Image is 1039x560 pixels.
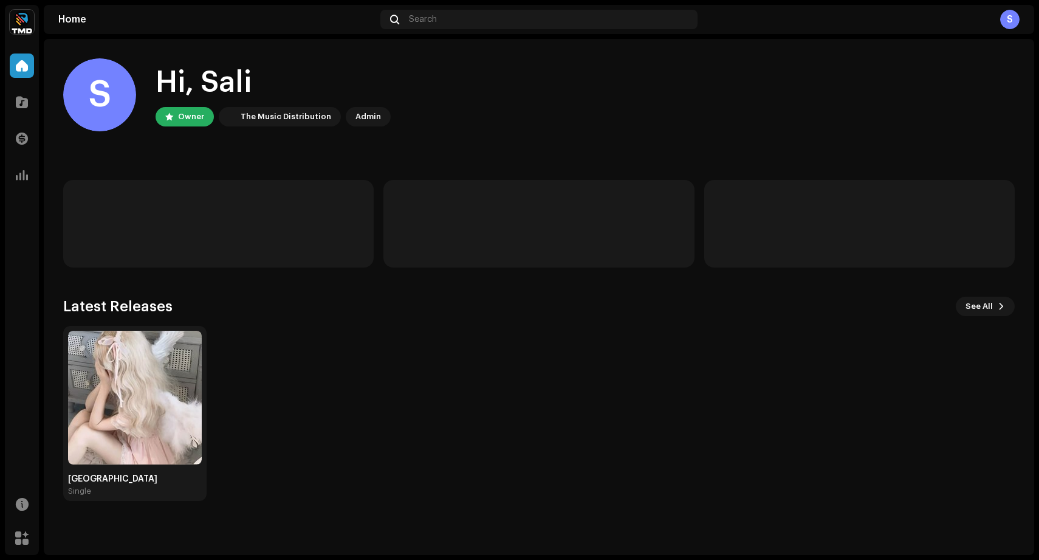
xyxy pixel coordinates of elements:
[241,109,331,124] div: The Music Distribution
[63,58,136,131] div: S
[68,486,91,496] div: Single
[68,474,202,484] div: [GEOGRAPHIC_DATA]
[10,10,34,34] img: 622bc8f8-b98b-49b5-8c6c-3a84fb01c0a0
[178,109,204,124] div: Owner
[68,331,202,465] img: c26092ea-1c6e-458f-8533-0564610d0997
[63,297,173,316] h3: Latest Releases
[1000,10,1020,29] div: S
[58,15,375,24] div: Home
[956,297,1015,316] button: See All
[221,109,236,124] img: 622bc8f8-b98b-49b5-8c6c-3a84fb01c0a0
[409,15,437,24] span: Search
[156,63,391,102] div: Hi, Sali
[965,294,993,319] span: See All
[355,109,381,124] div: Admin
